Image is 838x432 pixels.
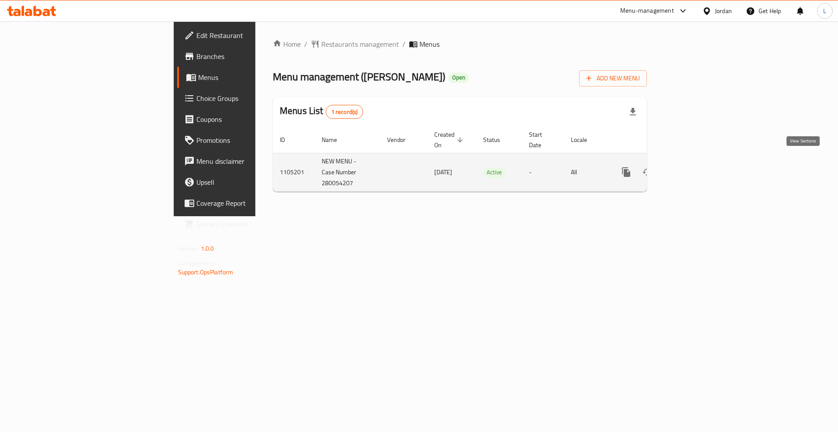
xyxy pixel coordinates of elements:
[823,6,826,16] span: L
[196,219,307,229] span: Grocery Checklist
[177,109,314,130] a: Coupons
[315,153,380,191] td: NEW MENU - Case Number 280054207
[321,39,399,49] span: Restaurants management
[564,153,609,191] td: All
[178,266,234,278] a: Support.OpsPlatform
[178,258,218,269] span: Get support on:
[177,151,314,172] a: Menu disclaimer
[177,193,314,214] a: Coverage Report
[449,74,469,81] span: Open
[196,135,307,145] span: Promotions
[449,73,469,83] div: Open
[483,167,505,178] div: Active
[571,135,598,145] span: Locale
[311,39,399,49] a: Restaurants management
[196,51,307,62] span: Branches
[177,172,314,193] a: Upsell
[177,88,314,109] a: Choice Groups
[483,167,505,177] span: Active
[322,135,348,145] span: Name
[280,104,363,119] h2: Menus List
[177,130,314,151] a: Promotions
[326,105,364,119] div: Total records count
[177,214,314,235] a: Grocery Checklist
[280,135,296,145] span: ID
[483,135,512,145] span: Status
[387,135,417,145] span: Vendor
[616,162,637,183] button: more
[177,67,314,88] a: Menus
[196,93,307,104] span: Choice Groups
[196,177,307,187] span: Upsell
[326,108,363,116] span: 1 record(s)
[609,127,707,153] th: Actions
[402,39,405,49] li: /
[419,39,440,49] span: Menus
[273,39,647,49] nav: breadcrumb
[715,6,732,16] div: Jordan
[196,156,307,166] span: Menu disclaimer
[273,67,445,86] span: Menu management ( [PERSON_NAME] )
[637,162,658,183] button: Change Status
[622,101,643,122] div: Export file
[196,198,307,208] span: Coverage Report
[620,6,674,16] div: Menu-management
[579,70,647,86] button: Add New Menu
[522,153,564,191] td: -
[177,25,314,46] a: Edit Restaurant
[434,166,452,178] span: [DATE]
[177,46,314,67] a: Branches
[586,73,640,84] span: Add New Menu
[198,72,307,83] span: Menus
[529,129,553,150] span: Start Date
[196,114,307,124] span: Coupons
[434,129,466,150] span: Created On
[201,243,214,254] span: 1.0.0
[196,30,307,41] span: Edit Restaurant
[273,127,707,192] table: enhanced table
[178,243,199,254] span: Version:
